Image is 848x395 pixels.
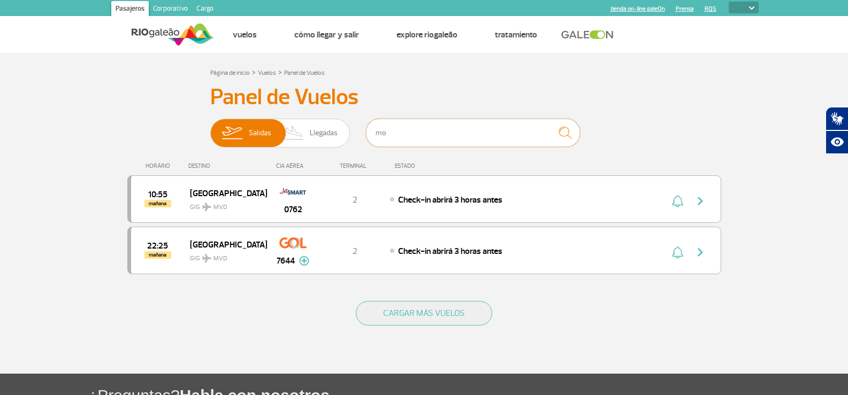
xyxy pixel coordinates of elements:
img: seta-direita-painel-voo.svg [694,195,707,207]
a: Cargo [192,1,218,18]
a: Panel de Vuelos [284,69,325,77]
span: Llegadas [310,119,338,147]
img: destiny_airplane.svg [202,203,211,211]
a: Vuelos [233,29,257,40]
span: Check-in abrirá 3 horas antes [398,195,502,205]
a: Prensa [676,5,694,12]
div: ESTADO [389,162,477,169]
span: mañana [144,251,171,259]
div: DESTINO [188,162,266,169]
a: Pasajeros [111,1,149,18]
img: slider-embarque [215,119,249,147]
img: destiny_airplane.svg [202,254,211,262]
span: [GEOGRAPHIC_DATA] [190,237,258,251]
button: Abrir recursos assistivos. [826,130,848,154]
img: mais-info-painel-voo.svg [299,256,309,266]
span: 2 [353,195,357,205]
div: HORÁRIO [131,162,189,169]
input: Vuelo, ciudad o compañía aérea [366,119,580,147]
a: Explore RIOgaleão [396,29,457,40]
a: RQS [705,5,716,12]
img: seta-direita-painel-voo.svg [694,246,707,259]
img: sino-painel-voo.svg [672,246,683,259]
span: Check-in abrirá 3 horas antes [398,246,502,257]
a: Corporativo [149,1,192,18]
span: 0762 [284,203,302,216]
a: tienda on-line galeOn [610,5,665,12]
span: Salidas [249,119,271,147]
img: slider-desembarque [279,119,310,147]
div: CIA AÉREA [266,162,320,169]
span: 7644 [277,254,295,267]
a: > [278,66,282,78]
a: Tratamiento [495,29,537,40]
span: GIG [190,197,258,212]
a: > [252,66,256,78]
img: sino-painel-voo.svg [672,195,683,207]
div: TERMINAL [320,162,389,169]
a: Vuelos [258,69,276,77]
a: Página de inicio [210,69,250,77]
a: Cómo llegar y salir [294,29,359,40]
span: MVD [213,203,227,212]
span: 2 [353,246,357,257]
button: Abrir tradutor de língua de sinais. [826,107,848,130]
span: 2025-08-26 22:25:00 [147,242,168,250]
div: Plugin de acessibilidade da Hand Talk. [826,107,848,154]
span: GIG [190,248,258,264]
span: MVD [213,254,227,264]
h3: Panel de Vuelos [210,84,638,111]
button: CARGAR MÁS VUELOS [356,301,492,326]
span: mañana [144,200,171,207]
span: [GEOGRAPHIC_DATA] [190,186,258,200]
span: 2025-08-26 10:55:00 [148,191,167,198]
